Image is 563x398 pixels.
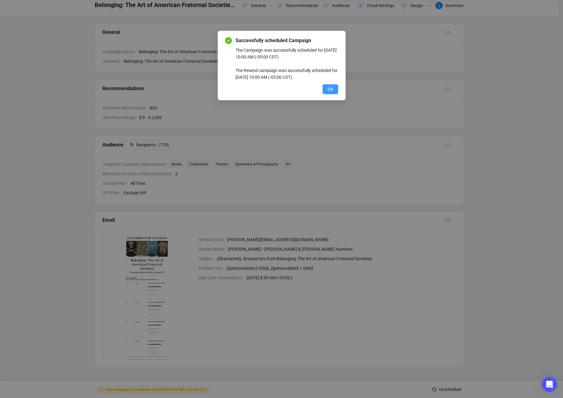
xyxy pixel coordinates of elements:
[236,47,338,60] div: The Campaign was successfully scheduled for [DATE] 10:00 AM (-05:00 CDT) .
[225,37,232,44] span: check-circle
[236,60,338,81] div: The Resend campaign was successfully scheduled for [DATE] 10:00 AM (-05:00 CDT).
[323,84,338,94] button: OK
[327,86,333,93] span: OK
[236,37,338,44] span: Successfully scheduled Campaign
[542,377,557,392] div: Open Intercom Messenger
